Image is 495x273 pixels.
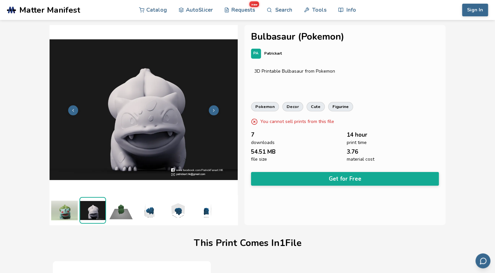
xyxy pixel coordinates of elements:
[346,149,358,155] span: 3.76
[254,69,436,74] div: 3D Printable Bulbasaur from Pokemon
[251,132,254,138] span: 7
[264,50,282,57] p: Patrickart
[462,4,488,16] button: Sign In
[108,197,134,224] img: 1_Print_Preview
[328,102,353,111] a: figurine
[475,253,490,268] button: Send feedback via email
[136,197,163,224] img: 1_3D_Dimensions
[192,197,219,224] img: 1_3D_Dimensions
[307,102,325,111] a: cute
[19,5,80,15] span: Matter Manifest
[194,238,302,248] h1: This Print Comes In 1 File
[251,157,267,162] span: file size
[251,149,276,155] span: 54.51 MB
[253,51,258,56] span: PA
[346,132,367,138] span: 14 hour
[164,197,191,224] img: 1_3D_Dimensions
[282,102,303,111] a: decor
[251,172,439,186] button: Get for Free
[251,102,279,111] a: pokemon
[249,1,259,7] span: new
[251,32,439,42] h1: Bulbasaur (Pokemon)
[346,140,366,145] span: print time
[251,140,275,145] span: downloads
[346,157,374,162] span: material cost
[260,118,334,125] p: You cannot sell prints from this file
